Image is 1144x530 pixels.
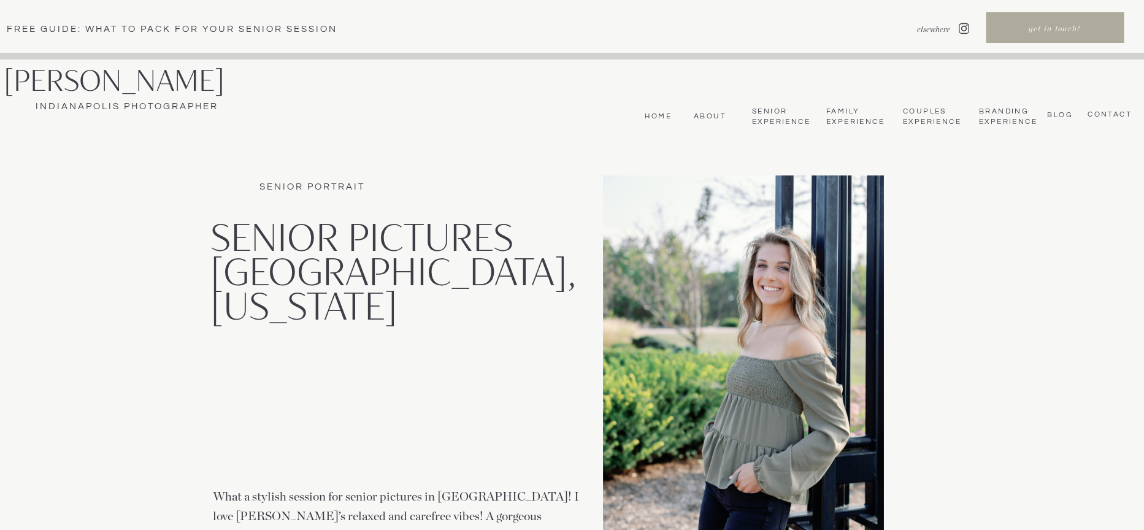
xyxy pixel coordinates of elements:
a: get in touch! [987,23,1122,37]
h1: Senior Pictures [GEOGRAPHIC_DATA], [US_STATE] [210,220,591,472]
a: About [689,112,726,121]
a: CONTACT [1084,110,1132,120]
nav: elsewhere [886,24,950,35]
a: Home [642,112,672,121]
a: Indianapolis Photographer [4,100,250,113]
a: Senior Experience [752,107,809,127]
nav: Branding Experience [979,107,1035,127]
a: bLog [1044,110,1073,119]
a: BrandingExperience [979,107,1035,127]
a: Couples Experience [903,107,960,127]
a: [PERSON_NAME] [4,65,261,97]
a: Free Guide: What To pack for your senior session [7,23,358,35]
a: Senior Portrait [259,182,365,191]
a: Family Experience [826,107,883,127]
